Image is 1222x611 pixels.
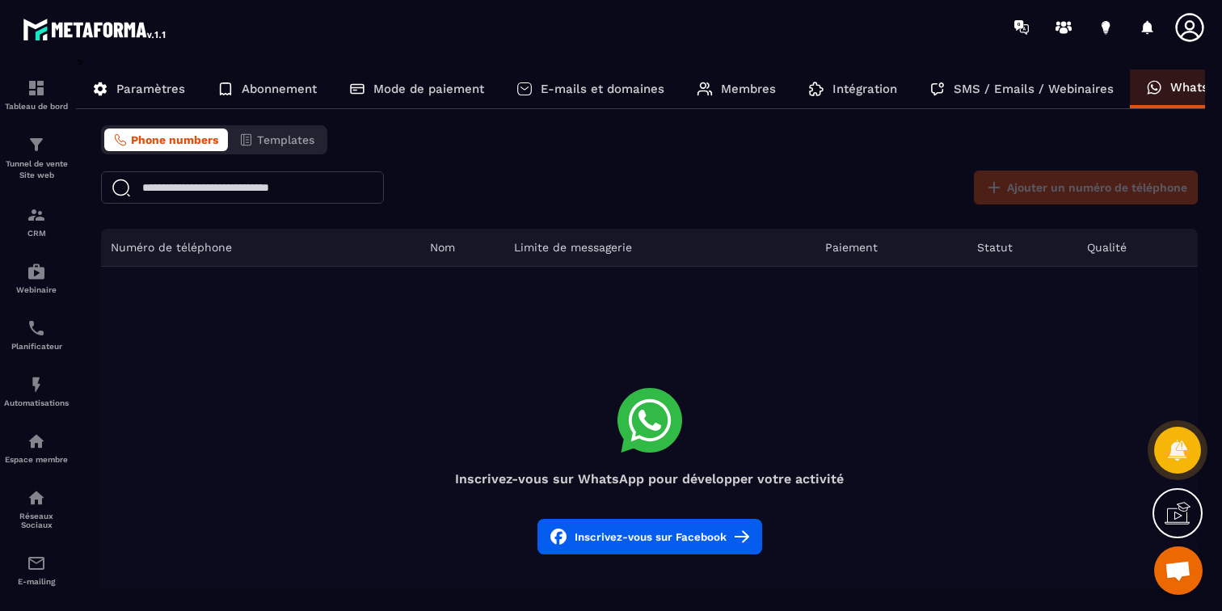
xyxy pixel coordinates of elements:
div: Ouvrir le chat [1154,546,1203,595]
a: formationformationTunnel de vente Site web [4,123,69,193]
img: automations [27,375,46,394]
p: Espace membre [4,455,69,464]
a: automationsautomationsAutomatisations [4,363,69,419]
img: formation [27,135,46,154]
span: Templates [257,133,314,146]
th: Statut [967,229,1077,267]
p: Réseaux Sociaux [4,512,69,529]
a: social-networksocial-networkRéseaux Sociaux [4,476,69,541]
a: formationformationTableau de bord [4,66,69,123]
img: scheduler [27,318,46,338]
p: Planificateur [4,342,69,351]
a: schedulerschedulerPlanificateur [4,306,69,363]
p: Automatisations [4,398,69,407]
th: Nom [420,229,505,267]
p: Tableau de bord [4,102,69,111]
a: emailemailE-mailing [4,541,69,598]
button: Templates [230,129,324,151]
img: logo [23,15,168,44]
a: formationformationCRM [4,193,69,250]
p: Intégration [832,82,897,96]
th: Numéro de téléphone [101,229,420,267]
th: Qualité [1077,229,1198,267]
img: formation [27,78,46,98]
img: automations [27,432,46,451]
p: Tunnel de vente Site web [4,158,69,181]
img: email [27,554,46,573]
span: Phone numbers [131,133,218,146]
p: Abonnement [242,82,317,96]
button: Phone numbers [104,129,228,151]
img: social-network [27,488,46,508]
a: automationsautomationsEspace membre [4,419,69,476]
p: Mode de paiement [373,82,484,96]
p: SMS / Emails / Webinaires [954,82,1114,96]
img: formation [27,205,46,225]
th: Limite de messagerie [504,229,815,267]
th: Paiement [815,229,967,267]
p: Membres [721,82,776,96]
h4: Inscrivez-vous sur WhatsApp pour développer votre activité [101,471,1198,487]
p: Paramètres [116,82,185,96]
p: Webinaire [4,285,69,294]
img: automations [27,262,46,281]
p: CRM [4,229,69,238]
a: automationsautomationsWebinaire [4,250,69,306]
p: E-mailing [4,577,69,586]
p: E-mails et domaines [541,82,664,96]
button: Inscrivez-vous sur Facebook [537,519,762,554]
